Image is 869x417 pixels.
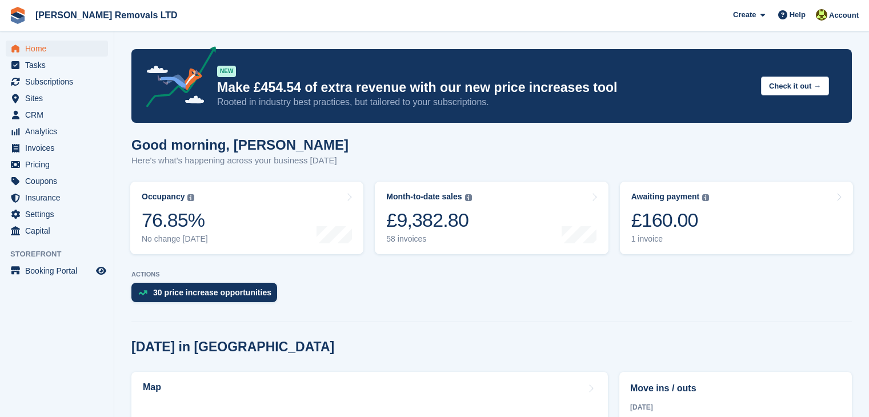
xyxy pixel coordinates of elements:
[217,66,236,77] div: NEW
[25,57,94,73] span: Tasks
[790,9,806,21] span: Help
[217,96,752,109] p: Rooted in industry best practices, but tailored to your subscriptions.
[131,339,334,355] h2: [DATE] in [GEOGRAPHIC_DATA]
[25,123,94,139] span: Analytics
[375,182,608,254] a: Month-to-date sales £9,382.80 58 invoices
[10,248,114,260] span: Storefront
[130,182,363,254] a: Occupancy 76.85% No change [DATE]
[143,382,161,392] h2: Map
[9,7,26,24] img: stora-icon-8386f47178a22dfd0bd8f6a31ec36ba5ce8667c1dd55bd0f319d3a0aa187defe.svg
[94,264,108,278] a: Preview store
[25,90,94,106] span: Sites
[631,192,700,202] div: Awaiting payment
[630,402,841,412] div: [DATE]
[131,154,349,167] p: Here's what's happening across your business [DATE]
[6,140,108,156] a: menu
[733,9,756,21] span: Create
[465,194,472,201] img: icon-info-grey-7440780725fd019a000dd9b08b2336e03edf1995a4989e88bcd33f0948082b44.svg
[702,194,709,201] img: icon-info-grey-7440780725fd019a000dd9b08b2336e03edf1995a4989e88bcd33f0948082b44.svg
[131,271,852,278] p: ACTIONS
[761,77,829,95] button: Check it out →
[25,140,94,156] span: Invoices
[142,192,185,202] div: Occupancy
[386,209,471,232] div: £9,382.80
[6,74,108,90] a: menu
[131,283,283,308] a: 30 price increase opportunities
[153,288,271,297] div: 30 price increase opportunities
[6,190,108,206] a: menu
[630,382,841,395] h2: Move ins / outs
[25,223,94,239] span: Capital
[25,157,94,173] span: Pricing
[6,41,108,57] a: menu
[25,263,94,279] span: Booking Portal
[6,123,108,139] a: menu
[25,173,94,189] span: Coupons
[137,46,217,111] img: price-adjustments-announcement-icon-8257ccfd72463d97f412b2fc003d46551f7dbcb40ab6d574587a9cd5c0d94...
[6,173,108,189] a: menu
[217,79,752,96] p: Make £454.54 of extra revenue with our new price increases tool
[6,90,108,106] a: menu
[816,9,827,21] img: Sean Glenn
[6,157,108,173] a: menu
[142,209,208,232] div: 76.85%
[6,57,108,73] a: menu
[31,6,182,25] a: [PERSON_NAME] Removals LTD
[6,263,108,279] a: menu
[187,194,194,201] img: icon-info-grey-7440780725fd019a000dd9b08b2336e03edf1995a4989e88bcd33f0948082b44.svg
[6,206,108,222] a: menu
[386,192,462,202] div: Month-to-date sales
[25,41,94,57] span: Home
[6,107,108,123] a: menu
[631,234,710,244] div: 1 invoice
[25,190,94,206] span: Insurance
[620,182,853,254] a: Awaiting payment £160.00 1 invoice
[25,206,94,222] span: Settings
[138,290,147,295] img: price_increase_opportunities-93ffe204e8149a01c8c9dc8f82e8f89637d9d84a8eef4429ea346261dce0b2c0.svg
[25,74,94,90] span: Subscriptions
[131,137,349,153] h1: Good morning, [PERSON_NAME]
[386,234,471,244] div: 58 invoices
[6,223,108,239] a: menu
[829,10,859,21] span: Account
[25,107,94,123] span: CRM
[631,209,710,232] div: £160.00
[142,234,208,244] div: No change [DATE]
